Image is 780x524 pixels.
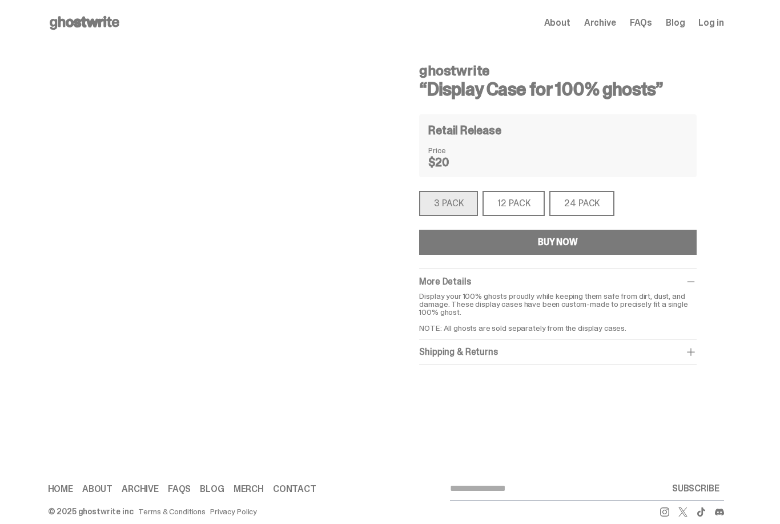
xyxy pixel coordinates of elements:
h3: “Display Case for 100% ghosts” [419,80,696,98]
a: Terms & Conditions [138,507,206,515]
div: 12 PACK [483,191,545,216]
a: FAQs [630,18,652,27]
h4: Retail Release [428,125,501,136]
a: Archive [584,18,616,27]
a: Privacy Policy [210,507,257,515]
div: 3 PACK [419,191,478,216]
div: © 2025 ghostwrite inc [48,507,134,515]
a: Merch [234,485,264,494]
a: Blog [200,485,224,494]
button: BUY NOW [419,230,696,255]
a: About [544,18,570,27]
button: SUBSCRIBE [668,477,724,500]
a: About [82,485,112,494]
a: Blog [666,18,685,27]
h4: ghostwrite [419,64,696,78]
a: FAQs [168,485,191,494]
a: Archive [122,485,159,494]
div: BUY NOW [538,238,578,247]
p: Display your 100% ghosts proudly while keeping them safe from dirt, dust, and damage. These displ... [419,292,696,332]
span: More Details [419,275,471,287]
dt: Price [428,146,485,154]
div: 24 PACK [549,191,614,216]
dd: $20 [428,157,485,168]
div: Shipping & Returns [419,346,696,358]
a: Log in [698,18,723,27]
a: Contact [273,485,316,494]
a: Home [48,485,73,494]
